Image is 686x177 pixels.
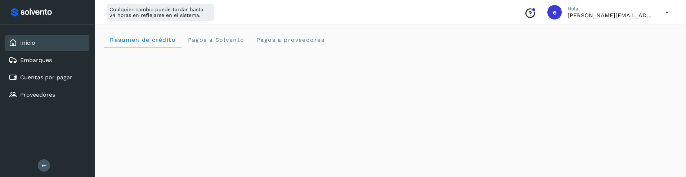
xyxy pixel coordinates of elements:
[109,36,176,43] span: Resumen de crédito
[20,39,35,46] a: Inicio
[568,6,654,12] p: Hola,
[20,57,52,63] a: Embarques
[5,35,89,51] div: Inicio
[107,4,214,21] div: Cualquier cambio puede tardar hasta 24 horas en reflejarse en el sistema.
[20,74,72,81] a: Cuentas por pagar
[256,36,324,43] span: Pagos a proveedores
[5,87,89,103] div: Proveedores
[187,36,244,43] span: Pagos a Solvento
[568,12,654,19] p: ernesto+temporal@solvento.mx
[20,91,55,98] a: Proveedores
[5,70,89,85] div: Cuentas por pagar
[5,52,89,68] div: Embarques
